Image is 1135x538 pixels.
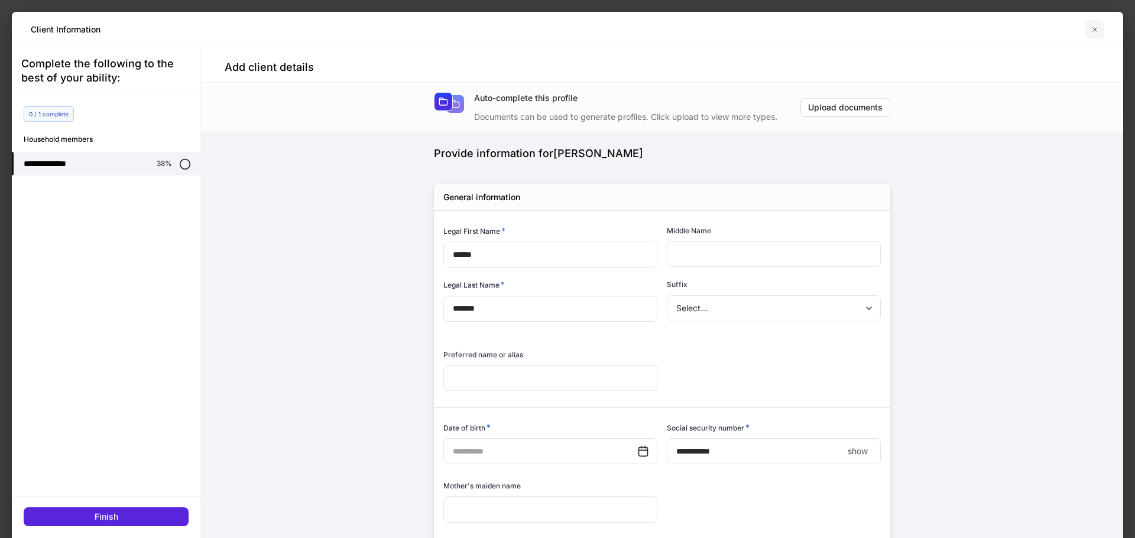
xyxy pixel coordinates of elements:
[848,445,868,457] p: show
[434,146,890,161] div: Provide information for [PERSON_NAME]
[225,60,314,74] h4: Add client details
[474,92,800,104] div: Auto-complete this profile
[443,422,491,433] h6: Date of birth
[24,106,74,122] div: 0 / 1 complete
[800,98,890,117] button: Upload documents
[31,24,100,35] h5: Client Information
[95,511,118,523] div: Finish
[24,507,189,526] button: Finish
[667,422,750,433] h6: Social security number
[443,191,520,203] h5: General information
[667,295,880,321] div: Select...
[443,349,523,360] h6: Preferred name or alias
[443,480,521,491] h6: Mother's maiden name
[24,133,200,145] h6: Household members
[667,279,688,290] h6: Suffix
[808,102,883,113] div: Upload documents
[157,159,172,168] p: 38%
[21,57,191,85] div: Complete the following to the best of your ability:
[443,225,505,237] h6: Legal First Name
[667,225,711,236] h6: Middle Name
[474,104,800,123] div: Documents can be used to generate profiles. Click upload to view more types.
[443,279,505,291] h6: Legal Last Name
